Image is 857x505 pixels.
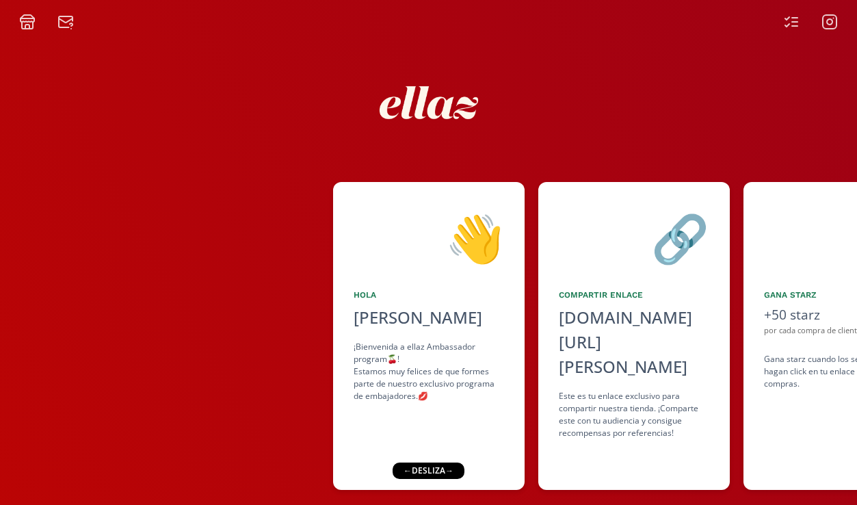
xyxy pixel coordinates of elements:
div: [DOMAIN_NAME][URL][PERSON_NAME] [559,305,709,379]
div: Este es tu enlace exclusivo para compartir nuestra tienda. ¡Comparte este con tu audiencia y cons... [559,390,709,439]
div: ¡Bienvenida a ellaz Ambassador program🍒! Estamos muy felices de que formes parte de nuestro exclu... [354,341,504,402]
div: 🔗 [559,203,709,272]
img: nKmKAABZpYV7 [367,41,490,164]
div: Compartir Enlace [559,289,709,301]
div: ← desliza → [393,463,464,479]
div: [PERSON_NAME] [354,305,504,330]
div: Hola [354,289,504,301]
div: 👋 [354,203,504,272]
